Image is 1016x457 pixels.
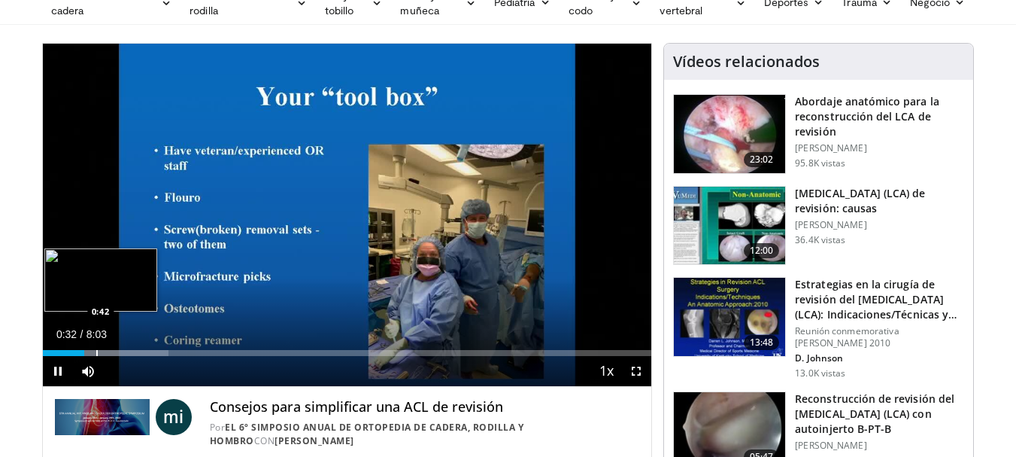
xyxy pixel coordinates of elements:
[73,356,103,386] button: Mute
[795,391,954,436] font: Reconstrucción de revisión del [MEDICAL_DATA] (LCA) con autoinjerto B-PT-B
[673,186,964,266] a: 12:00 [MEDICAL_DATA] (LCA) de revisión: causas [PERSON_NAME] 36.4K vistas
[210,421,524,447] a: el 6º Simposio Anual de Ortopedia de Cadera, Rodilla y Hombro
[44,248,157,312] img: image.jpeg
[795,157,845,169] font: 95.8K vistas
[750,153,774,166] font: 23:02
[674,278,785,356] img: Picture_4_15_3.png.150x105_q85_crop-smart_upscale.jpg
[43,44,652,387] video-js: Video Player
[795,233,845,246] font: 36.4K vistas
[795,142,867,154] font: [PERSON_NAME]
[56,328,77,340] span: 0:32
[795,367,845,379] font: 13.0K vistas
[673,51,820,72] font: Vídeos relacionados
[274,434,354,447] a: [PERSON_NAME]
[673,277,964,379] a: 13:48 Estrategias en la cirugía de revisión del [MEDICAL_DATA] (LCA): Indicaciones/Técnicas y ana...
[80,328,83,340] span: /
[43,356,73,386] button: Pause
[254,434,275,447] font: CON
[795,94,939,139] font: Abordaje anatómico para la reconstrucción del LCA de revisión
[795,277,957,337] font: Estrategias en la cirugía de revisión del [MEDICAL_DATA] (LCA): Indicaciones/Técnicas y anatomía…
[795,324,899,349] font: Reunión conmemorativa [PERSON_NAME] 2010
[795,439,867,452] font: [PERSON_NAME]
[750,336,774,349] font: 13:48
[750,244,774,257] font: 12:00
[591,356,621,386] button: Playback Rate
[86,328,107,340] span: 8:03
[674,187,785,265] img: feAgcbrvkPN5ynqH5hMDoxOjByOzd1EX_1.150x105_q85_crop-smart_upscale.jpg
[621,356,651,386] button: Fullscreen
[795,218,867,231] font: [PERSON_NAME]
[156,399,192,435] a: mi
[795,352,843,364] font: D. Johnson
[673,94,964,174] a: 23:02 Abordaje anatómico para la reconstrucción del LCA de revisión [PERSON_NAME] 95.8K vistas
[55,399,150,435] img: Sexto Simposio Anual de Ortopedia de Cadera, Rodilla y Hombro
[43,350,652,356] div: Progress Bar
[210,421,226,434] font: Por
[163,406,183,428] font: mi
[674,95,785,173] img: fu_1.png.150x105_q85_crop-smart_upscale.jpg
[795,186,925,215] font: [MEDICAL_DATA] (LCA) de revisión: causas
[210,398,503,416] font: Consejos para simplificar una ACL de revisión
